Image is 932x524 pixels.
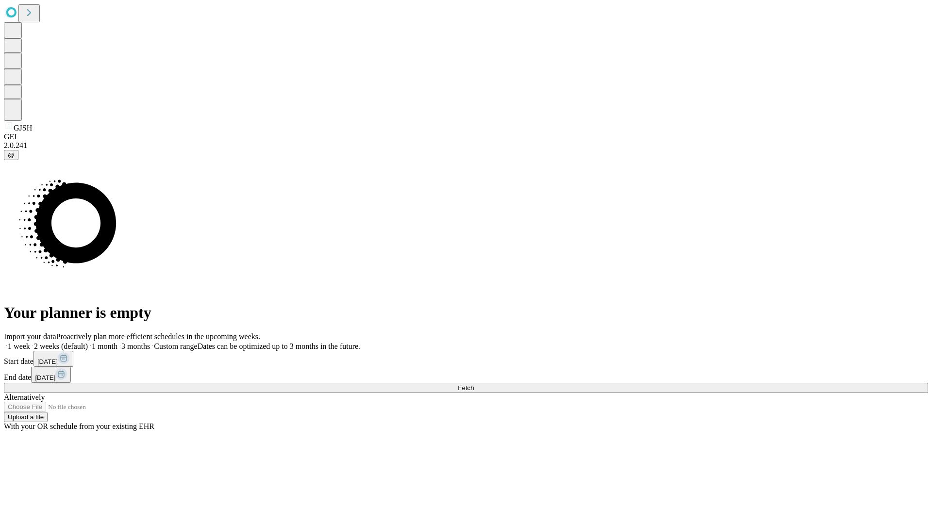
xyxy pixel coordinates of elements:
button: [DATE] [31,367,71,383]
span: [DATE] [37,358,58,365]
span: 3 months [121,342,150,350]
span: With your OR schedule from your existing EHR [4,422,154,430]
span: Proactively plan more efficient schedules in the upcoming weeks. [56,332,260,341]
button: Fetch [4,383,928,393]
span: [DATE] [35,374,55,381]
div: End date [4,367,928,383]
span: GJSH [14,124,32,132]
span: 2 weeks (default) [34,342,88,350]
span: Custom range [154,342,197,350]
span: Import your data [4,332,56,341]
span: Fetch [458,384,474,392]
h1: Your planner is empty [4,304,928,322]
span: 1 week [8,342,30,350]
span: @ [8,151,15,159]
button: @ [4,150,18,160]
span: Dates can be optimized up to 3 months in the future. [198,342,360,350]
button: Upload a file [4,412,48,422]
span: 1 month [92,342,117,350]
div: GEI [4,132,928,141]
div: Start date [4,351,928,367]
span: Alternatively [4,393,45,401]
button: [DATE] [33,351,73,367]
div: 2.0.241 [4,141,928,150]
